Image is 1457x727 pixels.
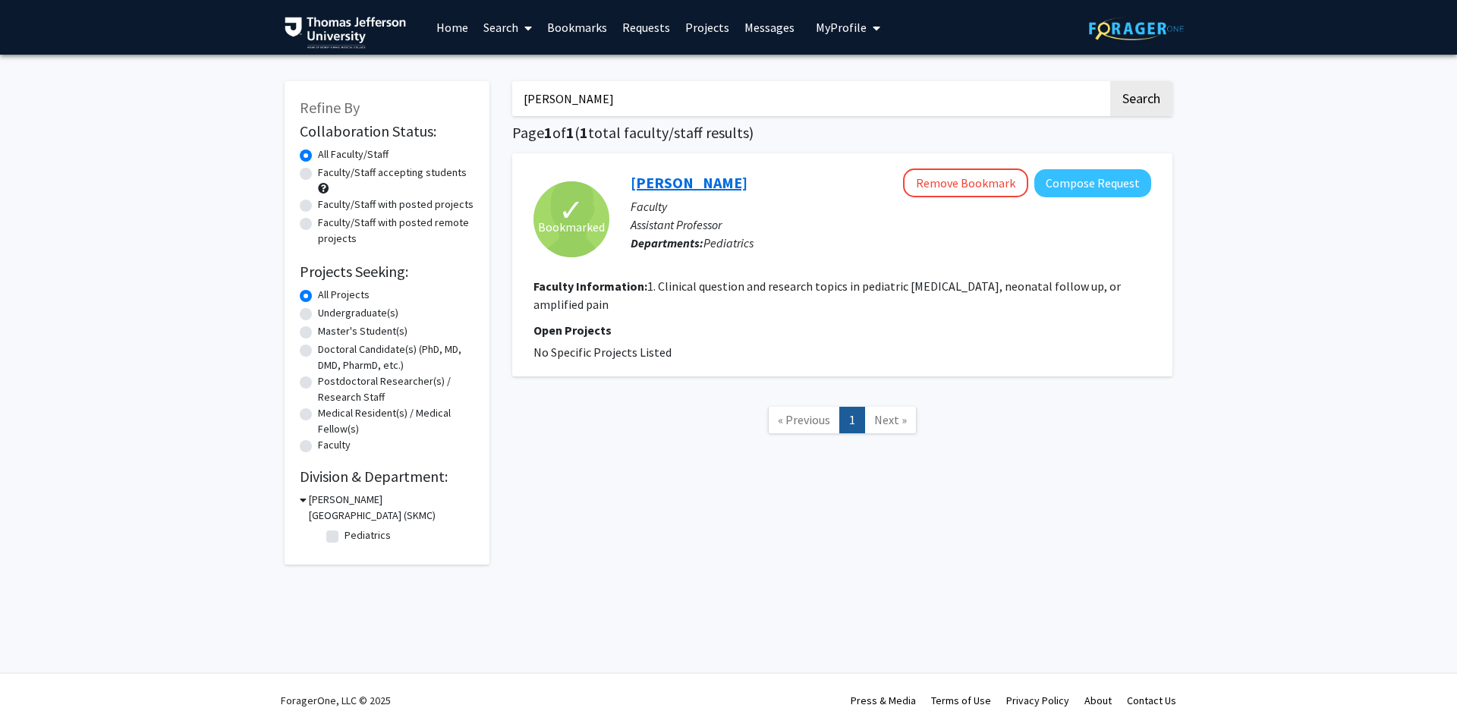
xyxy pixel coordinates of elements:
h2: Projects Seeking: [300,263,474,281]
label: Medical Resident(s) / Medical Fellow(s) [318,405,474,437]
a: Bookmarks [540,1,615,54]
span: No Specific Projects Listed [533,345,672,360]
a: Next Page [864,407,917,433]
a: Press & Media [851,694,916,707]
button: Remove Bookmark [903,168,1028,197]
label: Faculty [318,437,351,453]
span: 1 [566,123,574,142]
button: Compose Request to Rochelle Haas [1034,169,1151,197]
a: Terms of Use [931,694,991,707]
p: Faculty [631,197,1151,216]
a: [PERSON_NAME] [631,173,747,192]
span: My Profile [816,20,867,35]
p: Open Projects [533,321,1151,339]
label: All Projects [318,287,370,303]
iframe: Chat [11,659,65,716]
nav: Page navigation [512,392,1172,453]
a: Search [476,1,540,54]
b: Faculty Information: [533,279,647,294]
span: Next » [874,412,907,427]
b: Departments: [631,235,703,250]
h2: Collaboration Status: [300,122,474,140]
img: Thomas Jefferson University Logo [285,17,406,49]
div: ForagerOne, LLC © 2025 [281,674,391,727]
span: 1 [580,123,588,142]
img: ForagerOne Logo [1089,17,1184,40]
label: Pediatrics [345,527,391,543]
label: Master's Student(s) [318,323,408,339]
a: About [1084,694,1112,707]
input: Search Keywords [512,81,1108,116]
span: Refine By [300,98,360,117]
label: Undergraduate(s) [318,305,398,321]
a: Home [429,1,476,54]
a: Previous Page [768,407,840,433]
span: 1 [544,123,552,142]
a: Privacy Policy [1006,694,1069,707]
a: 1 [839,407,865,433]
button: Search [1110,81,1172,116]
label: Faculty/Staff with posted remote projects [318,215,474,247]
span: Bookmarked [538,218,605,236]
p: Assistant Professor [631,216,1151,234]
label: Faculty/Staff accepting students [318,165,467,181]
span: « Previous [778,412,830,427]
label: All Faculty/Staff [318,146,389,162]
label: Doctoral Candidate(s) (PhD, MD, DMD, PharmD, etc.) [318,341,474,373]
span: ✓ [559,203,584,218]
h2: Division & Department: [300,467,474,486]
a: Contact Us [1127,694,1176,707]
h3: [PERSON_NAME][GEOGRAPHIC_DATA] (SKMC) [309,492,474,524]
a: Messages [737,1,802,54]
a: Projects [678,1,737,54]
a: Requests [615,1,678,54]
span: Pediatrics [703,235,754,250]
fg-read-more: 1. Clinical question and research topics in pediatric [MEDICAL_DATA], neonatal follow up, or ampl... [533,279,1121,312]
h1: Page of ( total faculty/staff results) [512,124,1172,142]
label: Postdoctoral Researcher(s) / Research Staff [318,373,474,405]
label: Faculty/Staff with posted projects [318,197,474,212]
